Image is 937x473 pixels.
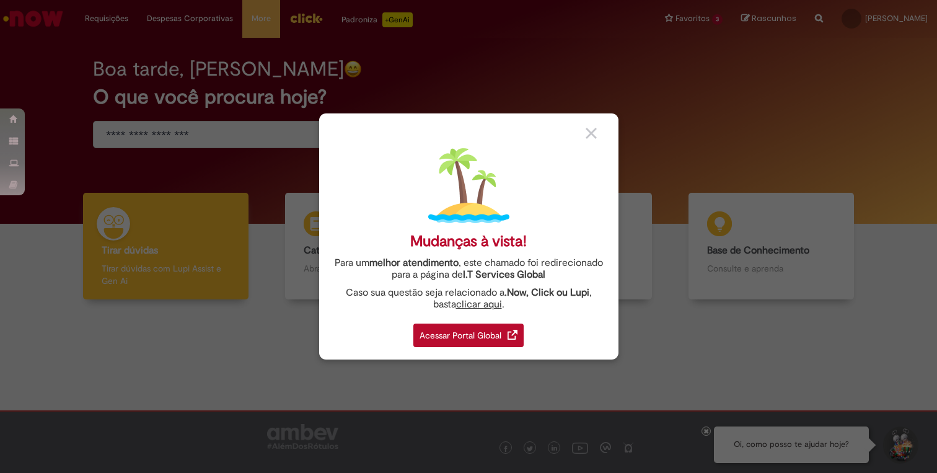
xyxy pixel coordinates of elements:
a: I.T Services Global [463,262,545,281]
img: close_button_grey.png [586,128,597,139]
img: redirect_link.png [508,330,517,340]
a: Acessar Portal Global [413,317,524,347]
div: Caso sua questão seja relacionado a , basta . [328,287,609,311]
img: island.png [428,145,509,226]
strong: melhor atendimento [369,257,459,269]
div: Para um , este chamado foi redirecionado para a página de [328,257,609,281]
div: Mudanças à vista! [410,232,527,250]
a: clicar aqui [456,291,502,311]
div: Acessar Portal Global [413,324,524,347]
strong: .Now, Click ou Lupi [504,286,589,299]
